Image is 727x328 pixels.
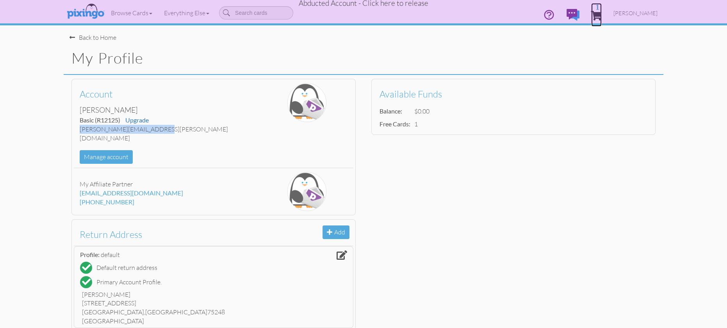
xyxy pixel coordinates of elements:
[287,172,326,211] img: pixingo-penguin.png
[82,308,345,317] div: [GEOGRAPHIC_DATA], 75248
[591,3,602,27] a: 1
[80,116,120,124] span: Basic
[158,3,215,23] a: Everything Else
[323,225,349,239] button: Add
[219,6,293,20] input: Search cards
[412,118,431,131] td: 1
[613,10,658,16] span: [PERSON_NAME]
[65,2,106,21] img: pixingo logo
[608,3,663,23] a: [PERSON_NAME]
[80,229,342,239] h3: Return Address
[380,89,641,99] h3: Available Funds
[105,3,158,23] a: Browse Cards
[96,278,162,287] div: Primary Account Profile.
[80,150,133,164] button: Manage account
[101,251,120,259] span: default
[80,125,254,143] div: [PERSON_NAME][EMAIL_ADDRESS][PERSON_NAME][DOMAIN_NAME]
[287,83,326,122] img: pixingo-penguin.png
[80,89,248,99] h3: Account
[80,251,100,258] span: Profile:
[95,116,120,124] span: (R12125)
[80,189,254,198] div: [EMAIL_ADDRESS][DOMAIN_NAME]
[80,105,254,115] div: [PERSON_NAME]
[380,120,410,128] strong: Free Cards:
[80,198,254,207] div: [PHONE_NUMBER]
[145,308,207,316] span: [GEOGRAPHIC_DATA]
[412,105,431,118] td: $0.00
[82,299,345,308] div: [STREET_ADDRESS]
[96,263,157,272] div: Default return address
[69,33,116,42] div: Back to Home
[82,317,345,326] div: [GEOGRAPHIC_DATA]
[595,3,599,11] span: 1
[567,9,579,21] img: comments.svg
[125,116,149,124] a: Upgrade
[71,50,663,66] h1: My Profile
[82,290,345,299] div: [PERSON_NAME]
[80,180,254,189] div: My Affiliate Partner
[380,107,402,115] strong: Balance:
[69,25,658,42] nav-back: Home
